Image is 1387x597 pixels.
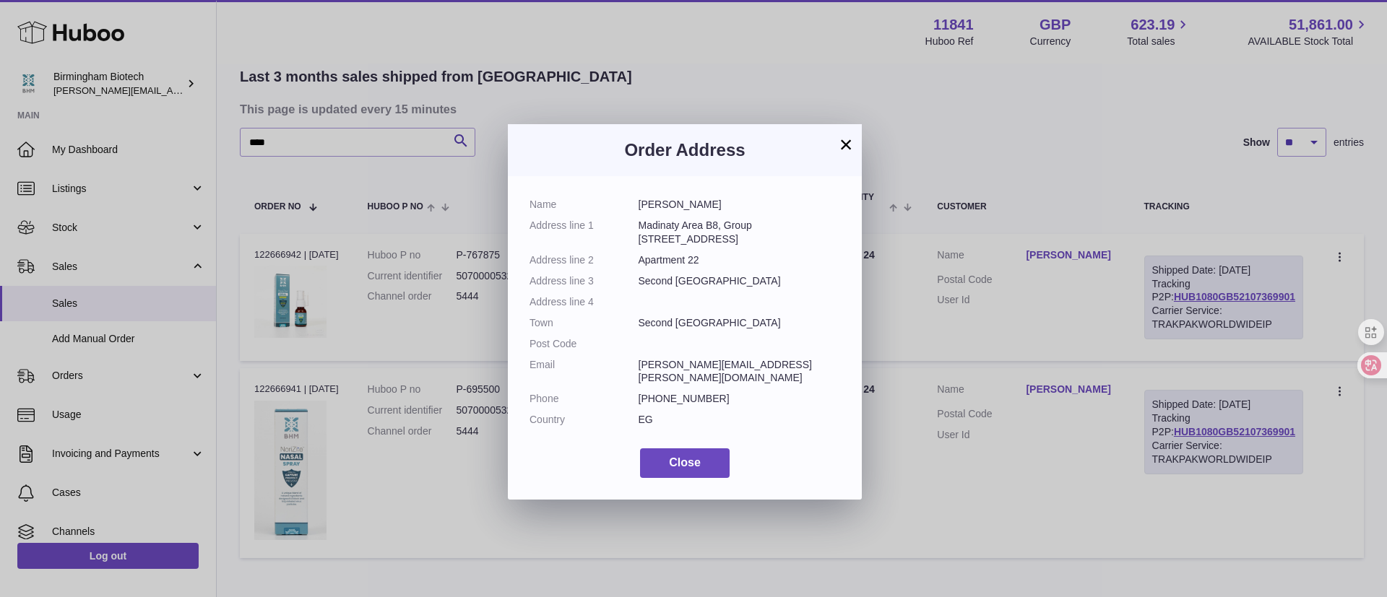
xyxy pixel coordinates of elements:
h3: Order Address [530,139,840,162]
button: × [837,136,855,153]
dd: Apartment 22 [639,253,841,267]
dt: Address line 2 [530,253,639,267]
dd: Second [GEOGRAPHIC_DATA] [639,274,841,288]
dt: Email [530,358,639,385]
dd: [PERSON_NAME] [639,198,841,212]
dd: [PERSON_NAME][EMAIL_ADDRESS][PERSON_NAME][DOMAIN_NAME] [639,358,841,385]
dd: EG [639,413,841,427]
dt: Address line 1 [530,219,639,246]
dt: Address line 3 [530,274,639,288]
dt: Phone [530,392,639,406]
dt: Address line 4 [530,295,639,309]
dd: Madinaty Area B8, Group [STREET_ADDRESS] [639,219,841,246]
dt: Town [530,316,639,330]
span: Close [669,456,701,469]
button: Close [640,448,730,478]
dd: Second [GEOGRAPHIC_DATA] [639,316,841,330]
dt: Name [530,198,639,212]
dd: [PHONE_NUMBER] [639,392,841,406]
dt: Post Code [530,337,639,351]
dt: Country [530,413,639,427]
